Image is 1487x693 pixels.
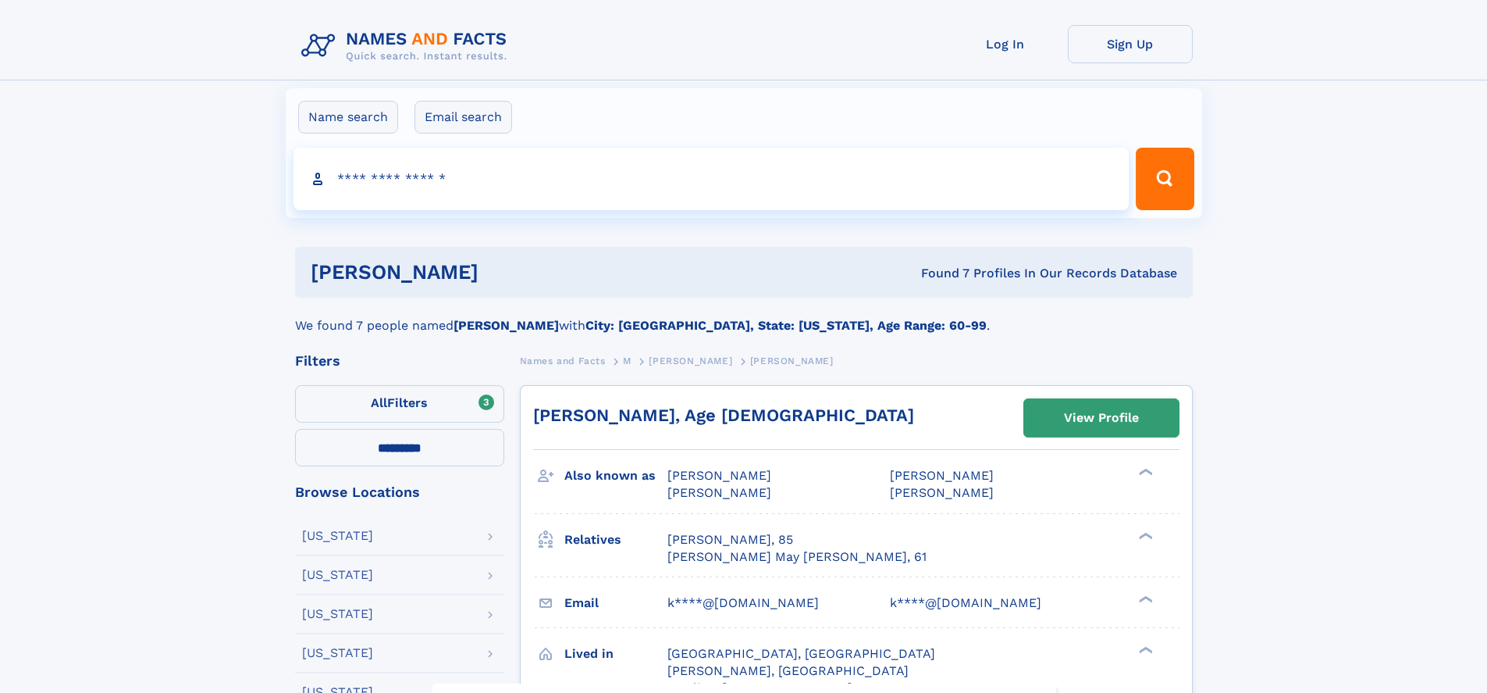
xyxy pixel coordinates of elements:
[295,485,504,499] div: Browse Locations
[943,25,1068,63] a: Log In
[890,485,994,500] span: [PERSON_NAME]
[533,405,914,425] a: [PERSON_NAME], Age [DEMOGRAPHIC_DATA]
[564,641,667,667] h3: Lived in
[649,355,732,366] span: [PERSON_NAME]
[667,663,909,678] span: [PERSON_NAME], [GEOGRAPHIC_DATA]
[699,265,1177,282] div: Found 7 Profiles In Our Records Database
[1135,645,1154,655] div: ❯
[1135,594,1154,604] div: ❯
[667,531,793,548] a: [PERSON_NAME], 85
[667,548,927,566] a: [PERSON_NAME] May [PERSON_NAME], 61
[564,463,667,489] h3: Also known as
[454,318,559,333] b: [PERSON_NAME]
[1024,399,1179,437] a: View Profile
[667,646,935,661] span: [GEOGRAPHIC_DATA], [GEOGRAPHIC_DATA]
[298,101,398,134] label: Name search
[520,351,606,370] a: Names and Facts
[295,354,504,368] div: Filters
[623,351,631,370] a: M
[1136,148,1194,210] button: Search Button
[564,527,667,553] h3: Relatives
[302,647,373,659] div: [US_STATE]
[302,530,373,542] div: [US_STATE]
[667,485,771,500] span: [PERSON_NAME]
[371,395,387,410] span: All
[750,355,834,366] span: [PERSON_NAME]
[564,590,667,616] h3: Email
[1135,530,1154,541] div: ❯
[295,385,504,423] label: Filters
[295,25,520,67] img: Logo Names and Facts
[649,351,732,370] a: [PERSON_NAME]
[295,298,1193,335] div: We found 7 people named with .
[623,355,631,366] span: M
[302,569,373,581] div: [US_STATE]
[1135,467,1154,477] div: ❯
[293,148,1129,210] input: search input
[302,608,373,620] div: [US_STATE]
[585,318,987,333] b: City: [GEOGRAPHIC_DATA], State: [US_STATE], Age Range: 60-99
[1064,400,1139,436] div: View Profile
[414,101,512,134] label: Email search
[667,468,771,483] span: [PERSON_NAME]
[890,468,994,483] span: [PERSON_NAME]
[1068,25,1193,63] a: Sign Up
[311,263,700,282] h1: [PERSON_NAME]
